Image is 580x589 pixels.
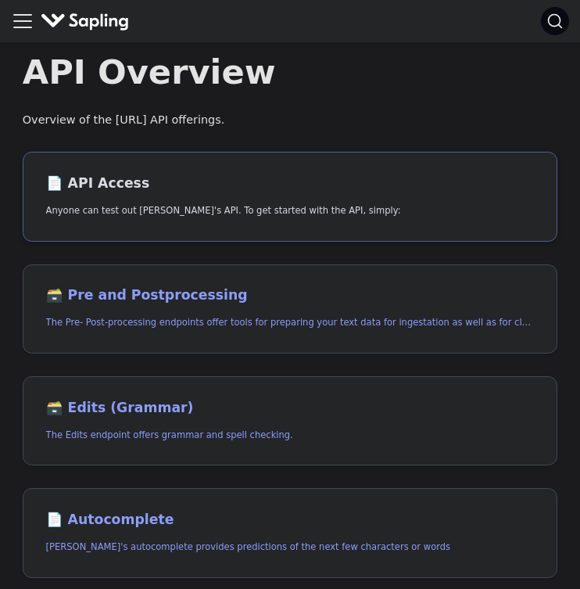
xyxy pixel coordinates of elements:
[23,488,557,578] a: 📄️ Autocomplete[PERSON_NAME]'s autocomplete provides predictions of the next few characters or words
[46,512,535,529] h2: Autocomplete
[23,51,557,93] h1: API Overview
[23,111,557,130] p: Overview of the [URL] API offerings.
[41,10,135,33] a: Sapling.ai
[46,175,535,192] h2: API Access
[46,287,535,304] h2: Pre and Postprocessing
[23,264,557,354] a: 🗃️ Pre and PostprocessingThe Pre- Post-processing endpoints offer tools for preparing your text d...
[46,540,535,555] p: Sapling's autocomplete provides predictions of the next few characters or words
[41,10,130,33] img: Sapling.ai
[46,203,535,218] p: Anyone can test out Sapling's API. To get started with the API, simply:
[46,315,535,330] p: The Pre- Post-processing endpoints offer tools for preparing your text data for ingestation as we...
[541,7,569,35] button: Search (Command+K)
[46,428,535,443] p: The Edits endpoint offers grammar and spell checking.
[11,9,34,33] button: Toggle navigation bar
[23,152,557,242] a: 📄️ API AccessAnyone can test out [PERSON_NAME]'s API. To get started with the API, simply:
[23,376,557,466] a: 🗃️ Edits (Grammar)The Edits endpoint offers grammar and spell checking.
[46,400,535,417] h2: Edits (Grammar)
